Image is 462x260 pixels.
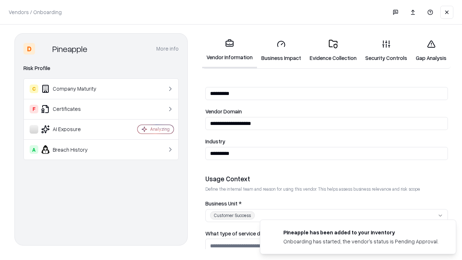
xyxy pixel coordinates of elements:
button: More info [156,42,179,55]
div: Customer Success [210,211,255,220]
label: Business Unit * [205,201,448,206]
a: Vendor Information [202,33,257,68]
p: Vendors / Onboarding [9,8,62,16]
img: pineappleenergy.com [269,229,278,237]
label: What type of service does the vendor provide? * [205,231,448,236]
a: Gap Analysis [411,34,451,68]
div: C [30,84,38,93]
div: F [30,105,38,113]
a: Security Controls [361,34,411,68]
button: Customer Success [205,209,448,222]
div: Company Maturity [30,84,116,93]
a: Evidence Collection [305,34,361,68]
div: AI Exposure [30,125,116,134]
label: Industry [205,139,448,144]
div: Analyzing [150,126,170,132]
div: Risk Profile [23,64,179,73]
p: Define the internal team and reason for using this vendor. This helps assess business relevance a... [205,186,448,192]
img: Pineapple [38,43,49,55]
a: Business Impact [257,34,305,68]
div: Onboarding has started, the vendor's status is Pending Approval. [283,238,439,245]
div: A [30,145,38,154]
div: Pineapple has been added to your inventory [283,229,439,236]
div: D [23,43,35,55]
label: Vendor Domain [205,109,448,114]
div: Usage Context [205,174,448,183]
div: Certificates [30,105,116,113]
div: Pineapple [52,43,87,55]
div: Breach History [30,145,116,154]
